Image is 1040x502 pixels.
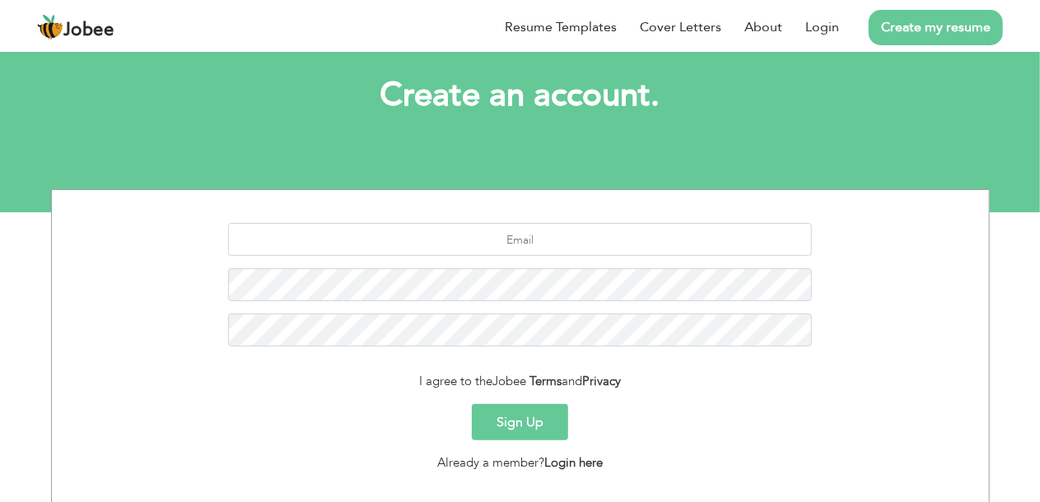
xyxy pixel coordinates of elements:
[37,14,63,40] img: jobee.io
[64,453,977,472] div: Already a member?
[63,21,114,40] span: Jobee
[76,15,965,58] h2: Let's do this!
[582,373,621,389] a: Privacy
[805,17,839,37] a: Login
[37,14,114,40] a: Jobee
[472,404,568,440] button: Sign Up
[64,372,977,391] div: I agree to the and
[869,10,1003,45] a: Create my resume
[544,454,603,471] a: Login here
[76,74,965,117] h1: Create an account.
[492,373,526,389] span: Jobee
[505,17,617,37] a: Resume Templates
[529,373,562,389] a: Terms
[640,17,721,37] a: Cover Letters
[228,223,812,256] input: Email
[744,17,782,37] a: About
